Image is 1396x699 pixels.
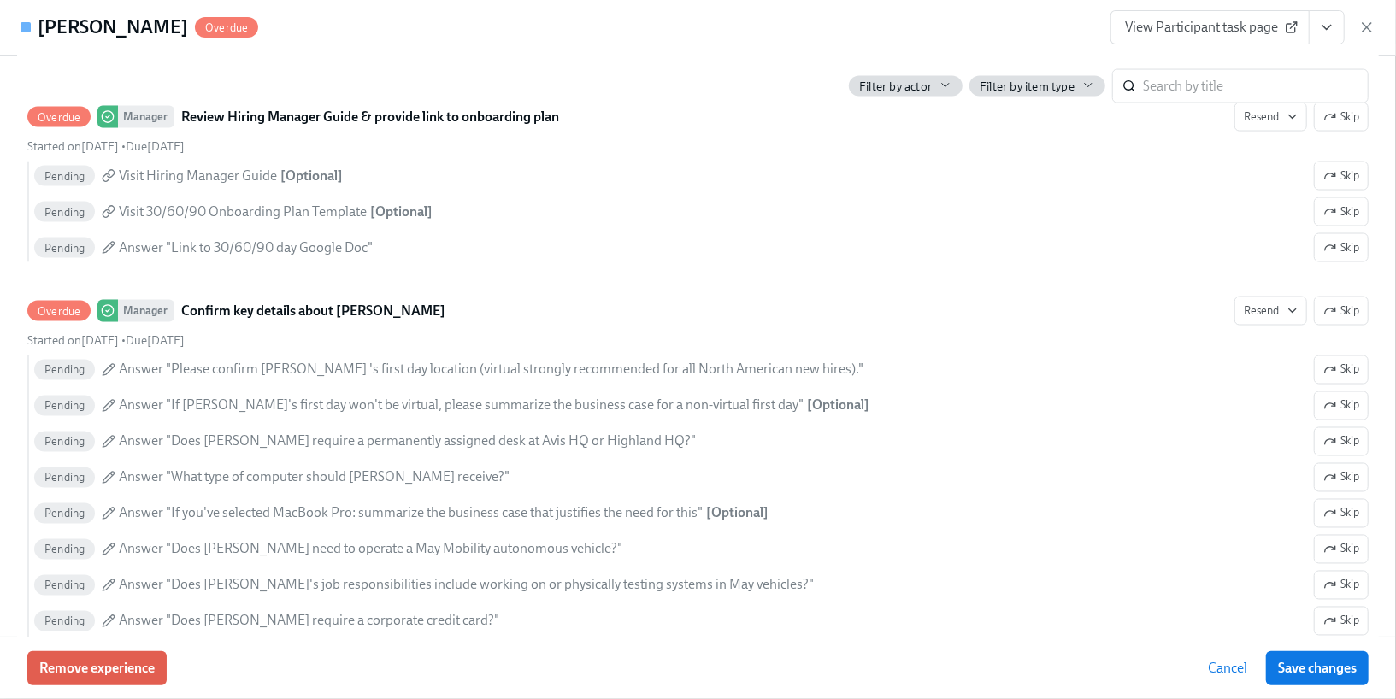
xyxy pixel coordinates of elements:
[1323,469,1359,486] span: Skip
[1323,361,1359,379] span: Skip
[1314,355,1369,385] button: OverdueManagerConfirm key details about [PERSON_NAME]ResendSkipStarted on[DATE] •Due[DATE] Pendin...
[969,76,1105,97] button: Filter by item type
[27,139,119,154] span: Monday, September 22nd 2025, 8:21 am
[119,203,367,221] span: Visit 30/60/90 Onboarding Plan Template
[181,107,559,127] strong: Review Hiring Manager Guide & provide link to onboarding plan
[27,305,91,318] span: Overdue
[1143,69,1369,103] input: Search by title
[34,579,95,592] span: Pending
[1110,10,1310,44] a: View Participant task page
[119,167,277,185] span: Visit Hiring Manager Guide
[1314,103,1369,132] button: OverdueManagerReview Hiring Manager Guide & provide link to onboarding planResendStarted on[DATE]...
[1314,463,1369,492] button: OverdueManagerConfirm key details about [PERSON_NAME]ResendSkipStarted on[DATE] •Due[DATE] Pendin...
[119,396,804,415] span: Answer "If [PERSON_NAME]'s first day won't be virtual, please summarize the business case for a n...
[1314,391,1369,420] button: OverdueManagerConfirm key details about [PERSON_NAME]ResendSkipStarted on[DATE] •Due[DATE] Pendin...
[34,508,95,520] span: Pending
[1234,297,1307,326] button: OverdueManagerConfirm key details about [PERSON_NAME]SkipStarted on[DATE] •Due[DATE] PendingAnswe...
[980,79,1075,95] span: Filter by item type
[1244,109,1298,126] span: Resend
[38,15,188,40] h4: [PERSON_NAME]
[34,436,95,449] span: Pending
[1314,571,1369,600] button: OverdueManagerConfirm key details about [PERSON_NAME]ResendSkipStarted on[DATE] •Due[DATE] Pendin...
[1314,197,1369,226] button: OverdueManagerReview Hiring Manager Guide & provide link to onboarding planResendSkipStarted on[D...
[126,139,185,154] span: Wednesday, September 24th 2025, 8:00 am
[1323,239,1359,256] span: Skip
[27,333,119,348] span: Started on [DATE]
[1244,303,1298,320] span: Resend
[118,300,174,322] div: Manager
[126,333,185,348] span: Wednesday, September 24th 2025, 8:00 am
[1208,660,1247,677] span: Cancel
[119,576,814,595] span: Answer "Does [PERSON_NAME]'s job responsibilities include working on or physically testing system...
[39,660,155,677] span: Remove experience
[1314,607,1369,636] button: OverdueManagerConfirm key details about [PERSON_NAME]ResendSkipStarted on[DATE] •Due[DATE] Pendin...
[34,242,95,255] span: Pending
[119,612,499,631] span: Answer "Does [PERSON_NAME] require a corporate credit card?"
[34,543,95,556] span: Pending
[1314,535,1369,564] button: OverdueManagerConfirm key details about [PERSON_NAME]ResendSkipStarted on[DATE] •Due[DATE] Pendin...
[27,138,185,155] div: •
[27,332,185,349] div: •
[34,615,95,628] span: Pending
[859,79,932,95] span: Filter by actor
[119,540,622,559] span: Answer "Does [PERSON_NAME] need to operate a May Mobility autonomous vehicle?"
[119,468,510,487] span: Answer "What type of computer should [PERSON_NAME] receive?"
[1266,651,1369,685] button: Save changes
[1309,10,1345,44] button: View task page
[1323,397,1359,414] span: Skip
[1196,651,1259,685] button: Cancel
[1323,203,1359,220] span: Skip
[1323,303,1359,320] span: Skip
[849,76,963,97] button: Filter by actor
[1125,19,1295,36] span: View Participant task page
[195,21,258,34] span: Overdue
[27,111,91,124] span: Overdue
[27,651,167,685] button: Remove experience
[1323,505,1359,522] span: Skip
[1323,109,1359,126] span: Skip
[370,203,433,221] div: [ Optional ]
[1323,613,1359,630] span: Skip
[119,238,373,257] span: Answer "Link to 30/60/90 day Google Doc"
[706,504,769,523] div: [ Optional ]
[1323,433,1359,450] span: Skip
[1323,167,1359,185] span: Skip
[1314,499,1369,528] button: OverdueManagerConfirm key details about [PERSON_NAME]ResendSkipStarted on[DATE] •Due[DATE] Pendin...
[34,364,95,377] span: Pending
[1323,577,1359,594] span: Skip
[1278,660,1357,677] span: Save changes
[1314,233,1369,262] button: OverdueManagerReview Hiring Manager Guide & provide link to onboarding planResendSkipStarted on[D...
[1314,162,1369,191] button: OverdueManagerReview Hiring Manager Guide & provide link to onboarding planResendSkipStarted on[D...
[280,167,343,185] div: [ Optional ]
[807,396,869,415] div: [ Optional ]
[1314,427,1369,456] button: OverdueManagerConfirm key details about [PERSON_NAME]ResendSkipStarted on[DATE] •Due[DATE] Pendin...
[118,106,174,128] div: Manager
[1323,541,1359,558] span: Skip
[34,472,95,485] span: Pending
[34,206,95,219] span: Pending
[119,504,703,523] span: Answer "If you've selected MacBook Pro: summarize the business case that justifies the need for t...
[119,361,863,379] span: Answer "Please confirm [PERSON_NAME] 's first day location (virtual strongly recommended for all ...
[119,432,696,451] span: Answer "Does [PERSON_NAME] require a permanently assigned desk at Avis HQ or Highland HQ?"
[34,400,95,413] span: Pending
[181,301,445,321] strong: Confirm key details about [PERSON_NAME]
[34,170,95,183] span: Pending
[1234,103,1307,132] button: OverdueManagerReview Hiring Manager Guide & provide link to onboarding planSkipStarted on[DATE] •...
[1314,297,1369,326] button: OverdueManagerConfirm key details about [PERSON_NAME]ResendStarted on[DATE] •Due[DATE] PendingAns...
